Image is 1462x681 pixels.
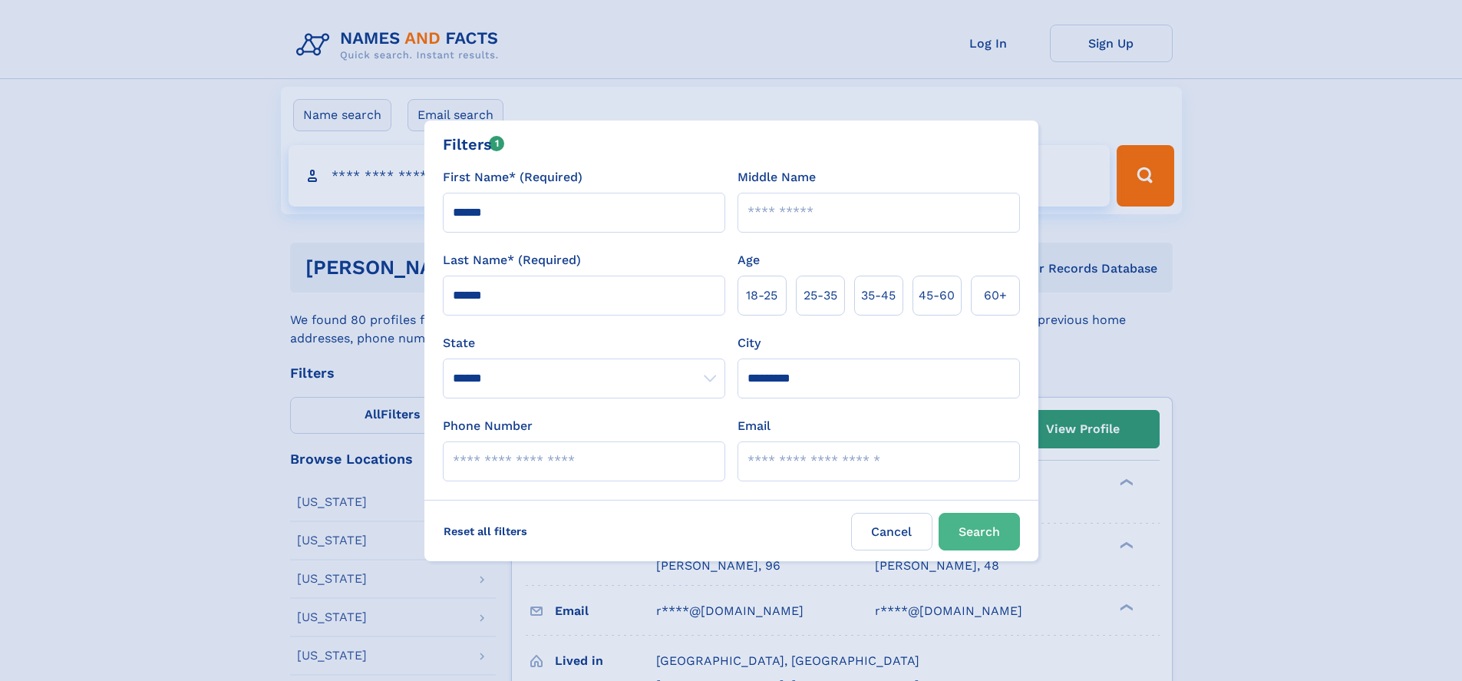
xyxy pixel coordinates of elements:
[443,133,505,156] div: Filters
[738,334,761,352] label: City
[443,251,581,269] label: Last Name* (Required)
[443,334,725,352] label: State
[861,286,896,305] span: 35‑45
[443,168,582,187] label: First Name* (Required)
[746,286,777,305] span: 18‑25
[919,286,955,305] span: 45‑60
[443,417,533,435] label: Phone Number
[984,286,1007,305] span: 60+
[851,513,932,550] label: Cancel
[738,251,760,269] label: Age
[434,513,537,550] label: Reset all filters
[738,168,816,187] label: Middle Name
[804,286,837,305] span: 25‑35
[738,417,771,435] label: Email
[939,513,1020,550] button: Search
